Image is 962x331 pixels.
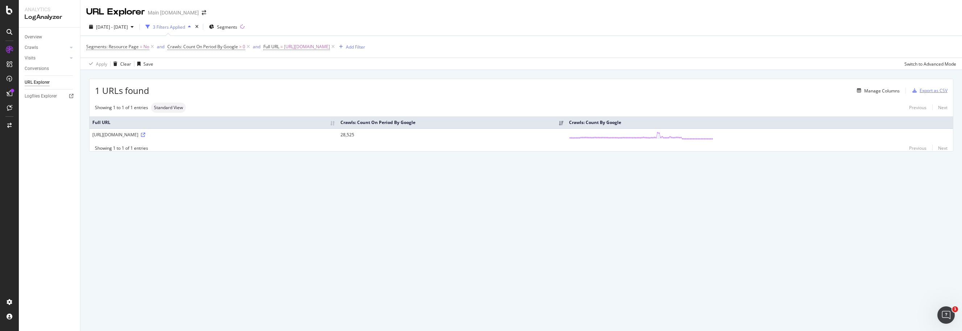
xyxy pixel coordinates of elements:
[566,116,953,128] th: Crawls: Count By Google
[143,21,194,33] button: 3 Filters Applied
[86,44,139,50] span: Segments: Resource Page
[904,61,956,67] div: Switch to Advanced Mode
[157,43,164,50] button: and
[952,306,958,312] span: 1
[151,103,186,113] div: neutral label
[25,54,35,62] div: Visits
[243,42,245,52] span: 0
[96,24,128,30] span: [DATE] - [DATE]
[202,10,206,15] div: arrow-right-arrow-left
[25,65,75,73] a: Conversions
[25,13,74,21] div: LogAnalyzer
[167,44,238,50] span: Crawls: Count On Period By Google
[153,24,185,30] div: 3 Filters Applied
[120,61,131,67] div: Clear
[336,42,365,51] button: Add Filter
[280,44,283,50] span: =
[86,58,107,70] button: Apply
[154,105,183,110] span: Standard View
[95,104,148,111] div: Showing 1 to 1 of 1 entries
[25,33,75,41] a: Overview
[854,86,900,95] button: Manage Columns
[25,33,42,41] div: Overview
[143,61,153,67] div: Save
[263,44,279,50] span: Full URL
[134,58,153,70] button: Save
[95,84,149,97] span: 1 URLs found
[937,306,955,324] iframe: Intercom live chat
[902,58,956,70] button: Switch to Advanced Mode
[95,145,148,151] div: Showing 1 to 1 of 1 entries
[25,79,50,86] div: URL Explorer
[89,116,338,128] th: Full URL: activate to sort column ascending
[25,44,38,51] div: Crawls
[25,54,68,62] a: Visits
[140,44,142,50] span: =
[110,58,131,70] button: Clear
[92,132,335,138] div: [URL][DOMAIN_NAME]
[148,9,199,16] div: Main [DOMAIN_NAME]
[25,44,68,51] a: Crawls
[253,43,260,50] button: and
[86,21,137,33] button: [DATE] - [DATE]
[338,128,566,143] td: 28,525
[86,6,145,18] div: URL Explorer
[206,21,240,33] button: Segments
[338,116,566,128] th: Crawls: Count On Period By Google: activate to sort column ascending
[909,85,948,96] button: Export as CSV
[194,23,200,30] div: times
[346,44,365,50] div: Add Filter
[96,61,107,67] div: Apply
[864,88,900,94] div: Manage Columns
[284,42,330,52] span: [URL][DOMAIN_NAME]
[239,44,242,50] span: >
[143,42,149,52] span: No
[217,24,237,30] span: Segments
[25,6,74,13] div: Analytics
[920,87,948,94] div: Export as CSV
[25,92,57,100] div: Logfiles Explorer
[25,79,75,86] a: URL Explorer
[25,92,75,100] a: Logfiles Explorer
[25,65,49,73] div: Conversions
